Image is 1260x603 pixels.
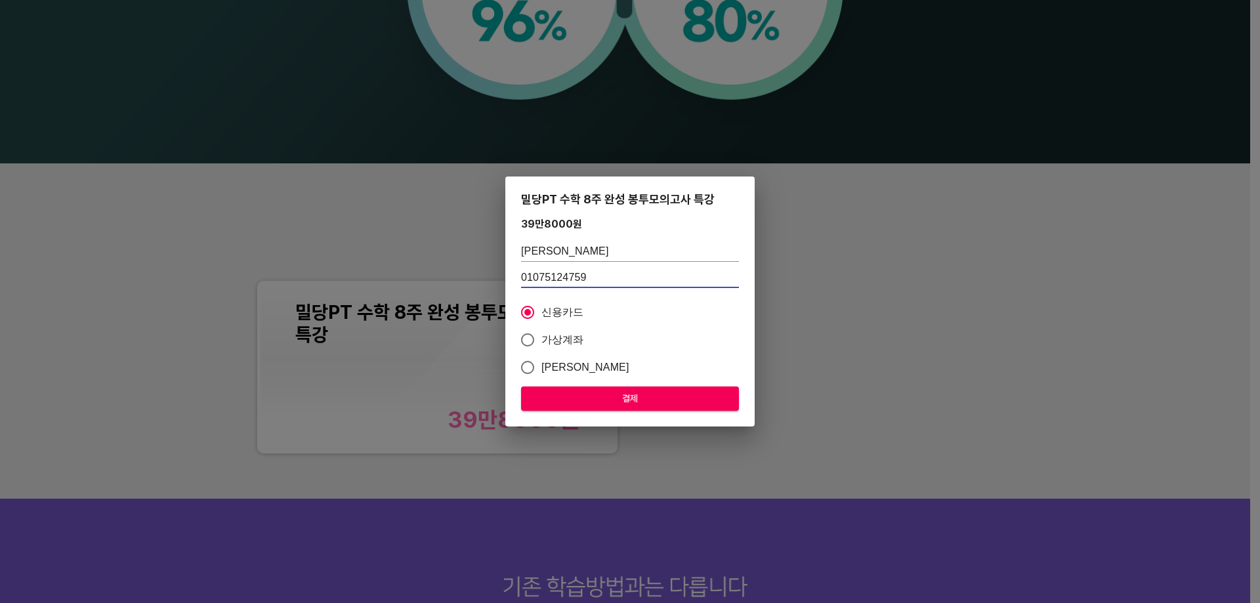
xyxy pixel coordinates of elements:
span: 가상계좌 [541,332,584,348]
span: 결제 [532,390,728,407]
div: 밀당PT 수학 8주 완성 봉투모의고사 특강 [521,192,739,206]
span: 신용카드 [541,304,584,320]
span: [PERSON_NAME] [541,360,629,375]
input: 학생 이름 [521,241,739,262]
div: 39만8000 원 [521,218,582,230]
button: 결제 [521,386,739,411]
input: 학생 연락처 [521,267,739,288]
